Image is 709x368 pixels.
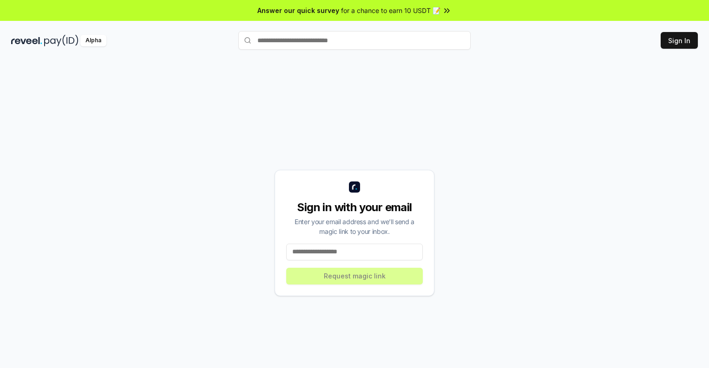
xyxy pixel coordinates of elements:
[80,35,106,46] div: Alpha
[661,32,698,49] button: Sign In
[44,35,79,46] img: pay_id
[349,181,360,193] img: logo_small
[257,6,339,15] span: Answer our quick survey
[286,200,423,215] div: Sign in with your email
[286,217,423,236] div: Enter your email address and we’ll send a magic link to your inbox.
[341,6,440,15] span: for a chance to earn 10 USDT 📝
[11,35,42,46] img: reveel_dark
